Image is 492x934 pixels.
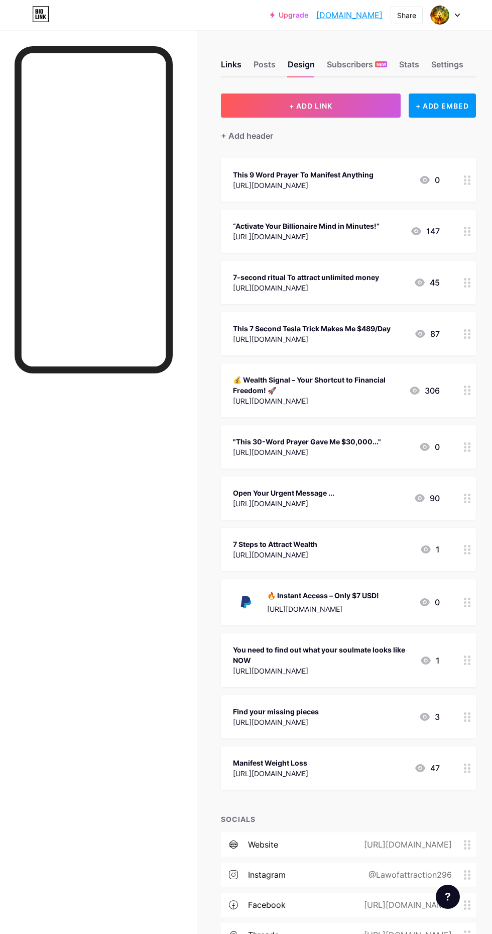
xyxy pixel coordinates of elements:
[288,58,315,76] div: Design
[267,604,379,614] div: [URL][DOMAIN_NAME]
[233,717,319,727] div: [URL][DOMAIN_NAME]
[233,169,374,180] div: This 9 Word Prayer To Manifest Anything
[233,283,379,293] div: [URL][DOMAIN_NAME]
[248,838,278,851] div: website
[233,272,379,283] div: 7-second ritual To attract unlimited money
[348,899,464,911] div: [URL][DOMAIN_NAME]
[233,488,334,498] div: Open Your Urgent Message ...
[420,655,440,667] div: 1
[248,869,286,881] div: instagram
[377,61,386,67] span: NEW
[414,328,440,340] div: 87
[420,543,440,555] div: 1
[254,58,276,76] div: Posts
[221,94,401,118] button: + ADD LINK
[233,231,380,242] div: [URL][DOMAIN_NAME]
[397,10,416,21] div: Share
[233,180,374,191] div: [URL][DOMAIN_NAME]
[233,221,380,231] div: “Activate Your Billionaire Mind in Minutes!”
[221,58,241,76] div: Links
[409,94,476,118] div: + ADD EMBED
[221,814,476,824] div: SOCIALS
[419,174,440,186] div: 0
[414,492,440,504] div: 90
[419,596,440,608] div: 0
[233,447,381,457] div: [URL][DOMAIN_NAME]
[221,130,273,142] div: + Add header
[233,758,308,768] div: Manifest Weight Loss
[233,589,259,615] img: 🔥 Instant Access – Only $7 USD!
[431,58,463,76] div: Settings
[233,334,391,344] div: [URL][DOMAIN_NAME]
[233,539,317,549] div: 7 Steps to Attract Wealth
[233,549,317,560] div: [URL][DOMAIN_NAME]
[233,768,308,779] div: [URL][DOMAIN_NAME]
[352,869,464,881] div: @Lawofattraction296
[409,385,440,397] div: 306
[233,436,381,447] div: "This 30-Word Prayer Gave Me $30,000..."
[233,644,412,666] div: You need to find out what your soulmate looks like NOW
[419,711,440,723] div: 3
[399,58,419,76] div: Stats
[430,6,449,25] img: lawofattractionnew
[233,498,334,509] div: [URL][DOMAIN_NAME]
[267,590,379,601] div: 🔥 Instant Access – Only $7 USD!
[348,838,464,851] div: [URL][DOMAIN_NAME]
[248,899,286,911] div: facebook
[327,58,387,76] div: Subscribers
[270,11,308,19] a: Upgrade
[233,666,412,676] div: [URL][DOMAIN_NAME]
[233,375,401,396] div: 💰 Wealth Signal – Your Shortcut to Financial Freedom! 🚀
[410,225,440,237] div: 147
[414,762,440,774] div: 47
[233,396,401,406] div: [URL][DOMAIN_NAME]
[233,323,391,334] div: This 7 Second Tesla Trick Makes Me $489/Day
[419,441,440,453] div: 0
[414,276,440,289] div: 45
[233,706,319,717] div: Find your missing pieces
[316,9,383,21] a: [DOMAIN_NAME]
[289,102,332,110] span: + ADD LINK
